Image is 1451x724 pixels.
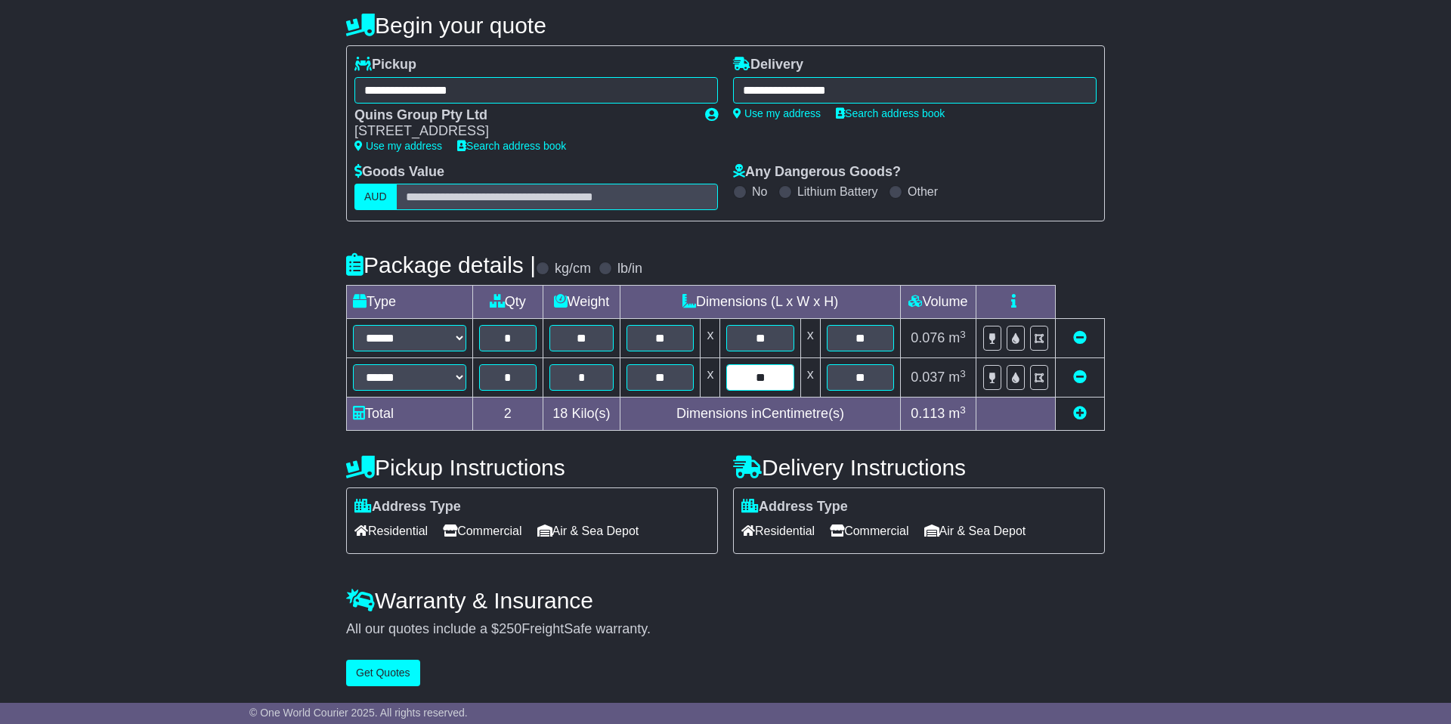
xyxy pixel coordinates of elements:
[354,57,416,73] label: Pickup
[620,286,901,319] td: Dimensions (L x W x H)
[733,164,901,181] label: Any Dangerous Goods?
[924,519,1026,543] span: Air & Sea Depot
[347,398,473,431] td: Total
[800,358,820,398] td: x
[908,184,938,199] label: Other
[911,370,945,385] span: 0.037
[354,123,690,140] div: [STREET_ADDRESS]
[960,404,966,416] sup: 3
[473,398,543,431] td: 2
[900,286,976,319] td: Volume
[1073,370,1087,385] a: Remove this item
[1073,330,1087,345] a: Remove this item
[354,107,690,124] div: Quins Group Pty Ltd
[552,406,568,421] span: 18
[347,286,473,319] td: Type
[354,184,397,210] label: AUD
[473,286,543,319] td: Qty
[457,140,566,152] a: Search address book
[948,370,966,385] span: m
[346,588,1105,613] h4: Warranty & Insurance
[752,184,767,199] label: No
[911,330,945,345] span: 0.076
[346,455,718,480] h4: Pickup Instructions
[1073,406,1087,421] a: Add new item
[948,406,966,421] span: m
[701,358,720,398] td: x
[249,707,468,719] span: © One World Courier 2025. All rights reserved.
[911,406,945,421] span: 0.113
[346,660,420,686] button: Get Quotes
[537,519,639,543] span: Air & Sea Depot
[733,455,1105,480] h4: Delivery Instructions
[741,519,815,543] span: Residential
[741,499,848,515] label: Address Type
[733,107,821,119] a: Use my address
[555,261,591,277] label: kg/cm
[948,330,966,345] span: m
[617,261,642,277] label: lb/in
[346,621,1105,638] div: All our quotes include a $ FreightSafe warranty.
[620,398,901,431] td: Dimensions in Centimetre(s)
[354,164,444,181] label: Goods Value
[800,319,820,358] td: x
[443,519,521,543] span: Commercial
[797,184,878,199] label: Lithium Battery
[543,286,620,319] td: Weight
[354,499,461,515] label: Address Type
[701,319,720,358] td: x
[543,398,620,431] td: Kilo(s)
[354,519,428,543] span: Residential
[733,57,803,73] label: Delivery
[830,519,908,543] span: Commercial
[346,252,536,277] h4: Package details |
[960,329,966,340] sup: 3
[354,140,442,152] a: Use my address
[499,621,521,636] span: 250
[960,368,966,379] sup: 3
[346,13,1105,38] h4: Begin your quote
[836,107,945,119] a: Search address book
